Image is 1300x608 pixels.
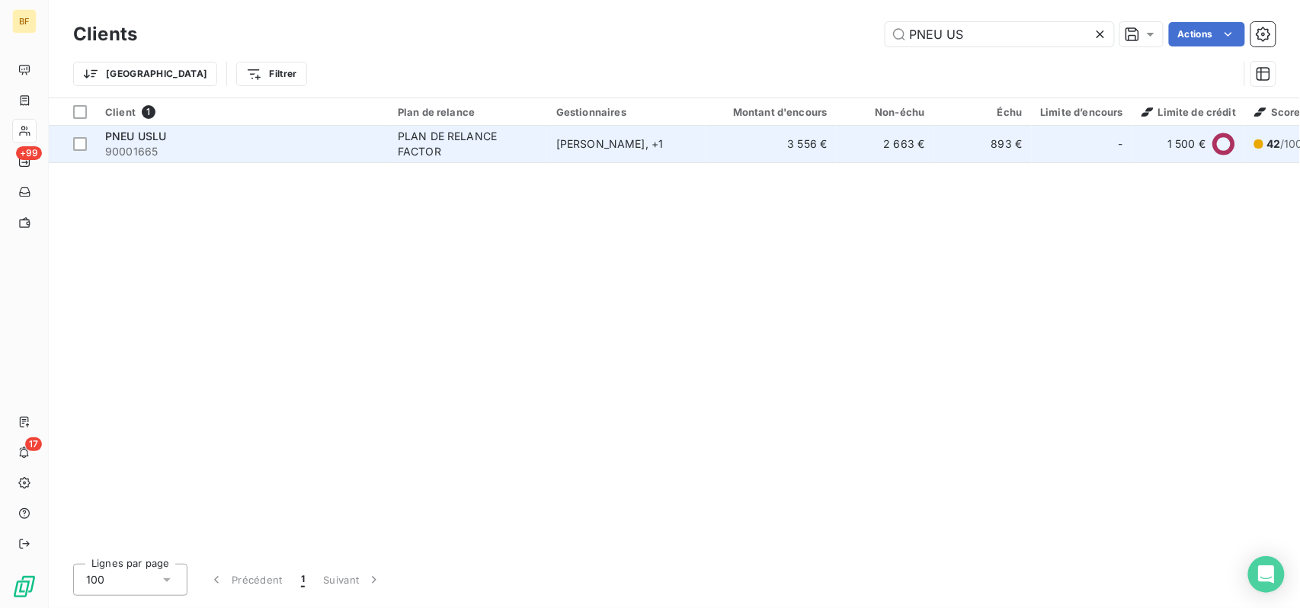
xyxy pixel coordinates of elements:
button: Filtrer [236,62,306,86]
div: PLAN DE RELANCE FACTOR [398,129,538,159]
span: 17 [25,437,42,451]
div: Gestionnaires [556,106,696,118]
input: Rechercher [885,22,1114,46]
button: Précédent [200,564,292,596]
button: Suivant [314,564,391,596]
div: [PERSON_NAME] , + 1 [556,136,696,152]
button: [GEOGRAPHIC_DATA] [73,62,217,86]
td: 2 663 € [837,126,934,162]
div: BF [12,9,37,34]
span: Client [105,106,136,118]
span: +99 [16,146,42,160]
div: Non-échu [846,106,925,118]
div: Plan de relance [398,106,538,118]
span: Limite de crédit [1142,106,1236,118]
div: Open Intercom Messenger [1248,556,1285,593]
span: 1 500 € [1167,136,1206,152]
span: - [1119,136,1123,152]
span: 42 [1266,137,1280,150]
button: Actions [1169,22,1245,46]
button: 1 [292,564,314,596]
span: 90001665 [105,144,379,159]
h3: Clients [73,21,137,48]
span: 1 [301,572,305,587]
div: Échu [943,106,1023,118]
span: 100 [86,572,104,587]
div: Montant d'encours [715,106,828,118]
td: 893 € [934,126,1032,162]
div: Limite d’encours [1041,106,1123,118]
span: 1 [142,105,155,119]
td: 3 556 € [706,126,837,162]
img: Logo LeanPay [12,574,37,599]
span: PNEU USLU [105,130,166,142]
